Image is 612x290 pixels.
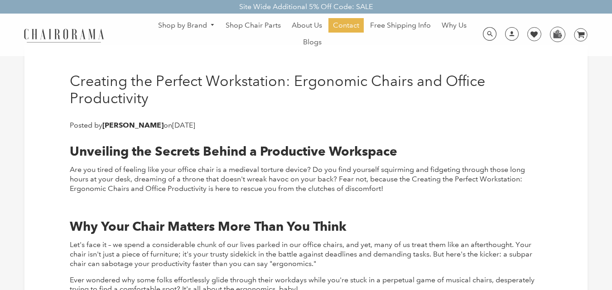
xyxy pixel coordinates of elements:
a: Shop by Brand [154,19,220,33]
span: Contact [333,21,359,30]
span: Shop Chair Parts [226,21,281,30]
time: [DATE] [172,121,195,129]
img: WhatsApp_Image_2024-07-12_at_16.23.01.webp [550,27,564,41]
span: Let's face it – we spend a considerable chunk of our lives parked in our office chairs, and yet, ... [70,240,532,268]
b: Unveiling the Secrets Behind a Productive Workspace [70,143,397,159]
img: chairorama [19,27,109,43]
a: Why Us [437,18,471,33]
span: Blogs [303,38,322,47]
a: Free Shipping Info [366,18,435,33]
p: Posted by on [70,121,542,130]
span: About Us [292,21,322,30]
b: Why Your Chair Matters More Than You Think [70,219,347,234]
nav: DesktopNavigation [148,18,477,52]
span: Are you tired of feeling like your office chair is a medieval torture device? Do you find yoursel... [70,165,525,193]
span: Why Us [442,21,467,30]
h1: Creating the Perfect Workstation: Ergonomic Chairs and Office Productivity [70,72,542,107]
a: About Us [287,18,327,33]
a: Blogs [299,35,326,49]
strong: [PERSON_NAME] [102,121,164,129]
a: Shop Chair Parts [221,18,285,33]
a: Contact [328,18,364,33]
span: Free Shipping Info [370,21,431,30]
